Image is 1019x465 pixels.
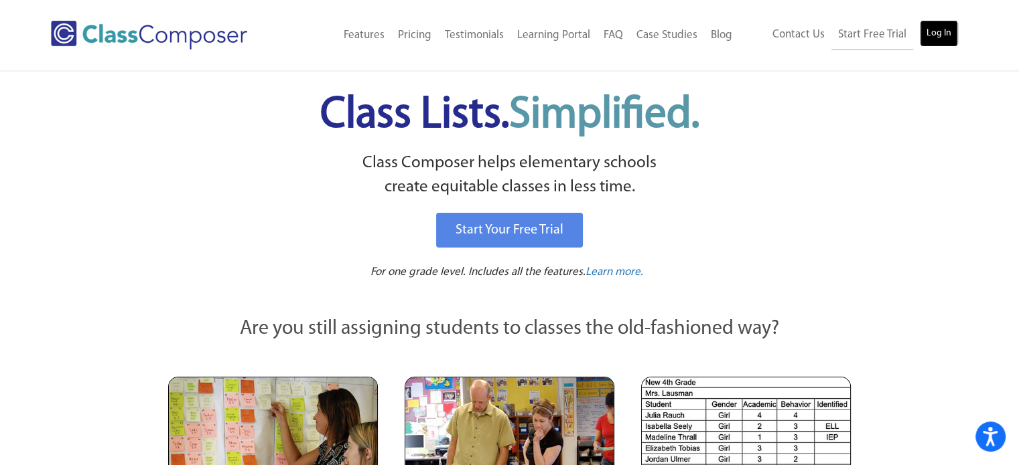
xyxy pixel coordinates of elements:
[51,21,247,50] img: Class Composer
[166,151,854,200] p: Class Composer helps elementary schools create equitable classes in less time.
[456,223,563,237] span: Start Your Free Trial
[766,20,831,50] a: Contact Us
[511,21,597,50] a: Learning Portal
[920,20,958,47] a: Log In
[597,21,630,50] a: FAQ
[438,21,511,50] a: Testimonials
[509,94,699,137] span: Simplified.
[391,21,438,50] a: Pricing
[831,20,913,50] a: Start Free Trial
[290,21,738,50] nav: Header Menu
[586,264,643,281] a: Learn more.
[586,266,643,278] span: Learn more.
[630,21,704,50] a: Case Studies
[168,314,852,344] p: Are you still assigning students to classes the old-fashioned way?
[704,21,739,50] a: Blog
[370,266,586,278] span: For one grade level. Includes all the features.
[337,21,391,50] a: Features
[739,20,958,50] nav: Header Menu
[320,94,699,137] span: Class Lists.
[436,213,583,248] a: Start Your Free Trial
